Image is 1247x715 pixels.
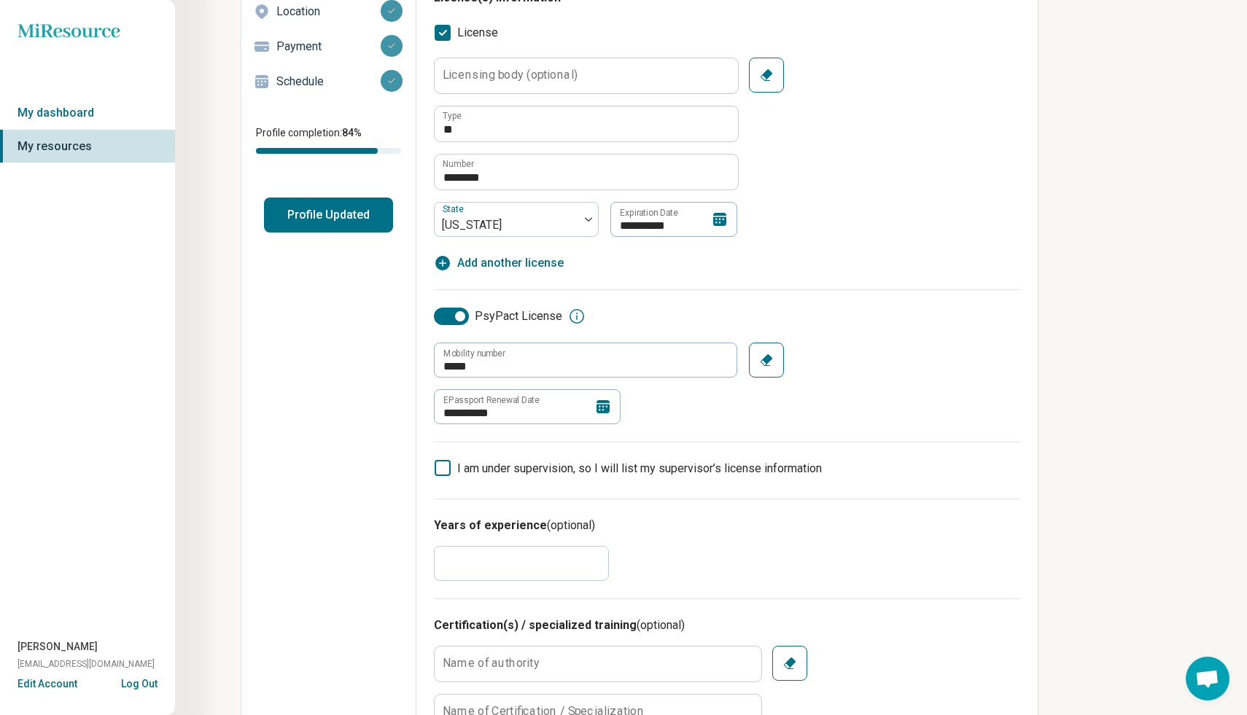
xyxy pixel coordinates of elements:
[276,3,381,20] p: Location
[276,38,381,55] p: Payment
[434,308,562,325] label: PsyPact License
[547,518,595,532] span: (optional)
[264,198,393,233] button: Profile Updated
[241,117,416,163] div: Profile completion:
[121,676,158,688] button: Log Out
[276,73,381,90] p: Schedule
[443,69,578,81] label: Licensing body (optional)
[256,148,401,154] div: Profile completion
[18,639,98,655] span: [PERSON_NAME]
[443,112,462,120] label: Type
[1186,657,1229,700] div: Open chat
[443,204,467,214] label: State
[457,254,564,272] span: Add another license
[443,160,474,168] label: Number
[434,254,564,272] button: Add another license
[435,106,738,141] input: credential.licenses.0.name
[457,461,822,475] span: I am under supervision, so I will list my supervisor’s license information
[18,676,77,692] button: Edit Account
[342,127,362,138] span: 84 %
[434,517,1020,534] h3: Years of experience
[443,657,540,669] label: Name of authority
[241,29,416,64] a: Payment
[637,618,685,632] span: (optional)
[457,24,498,42] span: License
[18,657,155,671] span: [EMAIL_ADDRESS][DOMAIN_NAME]
[434,617,1020,634] h3: Certification(s) / specialized training
[241,64,416,99] a: Schedule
